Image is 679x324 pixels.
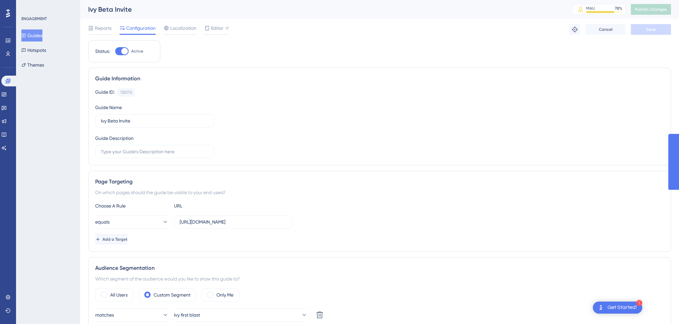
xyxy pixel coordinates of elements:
[126,24,156,32] span: Configuration
[21,16,47,21] div: ENGAGEMENT
[21,59,44,71] button: Themes
[646,27,656,32] span: Save
[95,134,134,142] div: Guide Description
[95,103,122,111] div: Guide Name
[636,300,642,306] div: 1
[170,24,196,32] span: Localization
[95,47,110,55] div: Status:
[95,308,169,322] button: matches
[585,24,626,35] button: Cancel
[103,237,128,242] span: Add a Target
[211,24,223,32] span: Editor
[95,178,664,186] div: Page Targeting
[615,6,622,11] div: 78 %
[597,304,605,312] img: launcher-image-alternative-text
[95,202,169,210] div: Choose A Rule
[95,218,110,226] span: equals
[21,29,42,42] button: Guides
[101,117,208,125] input: Type your Guide’s Name here
[101,148,208,155] input: Type your Guide’s Description here
[593,302,642,314] div: Open Get Started! checklist, remaining modules: 1
[174,311,200,319] span: Ivy first blast
[95,188,664,196] div: On which pages should the guide be visible to your end users?
[174,308,308,322] button: Ivy first blast
[95,264,664,272] div: Audience Segmentation
[95,311,114,319] span: matches
[608,304,637,311] div: Get Started!
[95,215,169,229] button: equals
[131,49,143,54] span: Active
[95,88,115,97] div: Guide ID:
[88,5,555,14] div: Ivy Beta Invite
[110,291,128,299] label: All Users
[599,27,613,32] span: Cancel
[631,4,671,15] button: Publish Changes
[154,291,190,299] label: Custom Segment
[631,24,671,35] button: Save
[174,202,247,210] div: URL
[95,275,664,283] div: Which segment of the audience would you like to show this guide to?
[95,75,664,83] div: Guide Information
[216,291,233,299] label: Only Me
[95,234,128,245] button: Add a Target
[180,218,287,226] input: yourwebsite.com/path
[651,298,671,318] iframe: UserGuiding AI Assistant Launcher
[95,24,112,32] span: Reports
[586,6,595,11] div: MAU
[120,90,132,95] div: 138576
[635,7,667,12] span: Publish Changes
[21,44,46,56] button: Hotspots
